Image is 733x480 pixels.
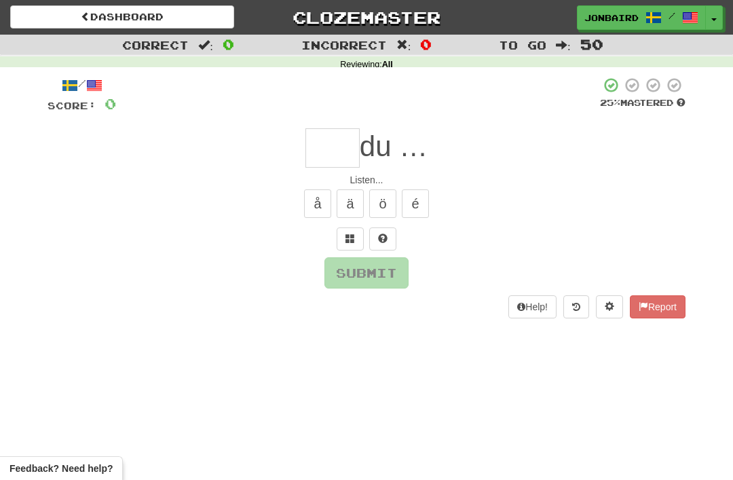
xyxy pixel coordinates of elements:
[669,11,675,20] span: /
[382,60,393,69] strong: All
[10,5,234,29] a: Dashboard
[369,227,396,251] button: Single letter hint - you only get 1 per sentence and score half the points! alt+h
[48,77,116,94] div: /
[369,189,396,218] button: ö
[10,462,113,475] span: Open feedback widget
[577,5,706,30] a: JonBaird /
[584,12,639,24] span: JonBaird
[105,95,116,112] span: 0
[301,38,387,52] span: Incorrect
[563,295,589,318] button: Round history (alt+y)
[324,257,409,289] button: Submit
[360,130,428,162] span: du …
[580,36,603,52] span: 50
[223,36,234,52] span: 0
[402,189,429,218] button: é
[600,97,685,109] div: Mastered
[304,189,331,218] button: å
[198,39,213,51] span: :
[630,295,685,318] button: Report
[396,39,411,51] span: :
[420,36,432,52] span: 0
[600,97,620,108] span: 25 %
[499,38,546,52] span: To go
[337,227,364,251] button: Switch sentence to multiple choice alt+p
[122,38,189,52] span: Correct
[508,295,557,318] button: Help!
[48,173,685,187] div: Listen...
[255,5,478,29] a: Clozemaster
[48,100,96,111] span: Score:
[337,189,364,218] button: ä
[556,39,571,51] span: :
